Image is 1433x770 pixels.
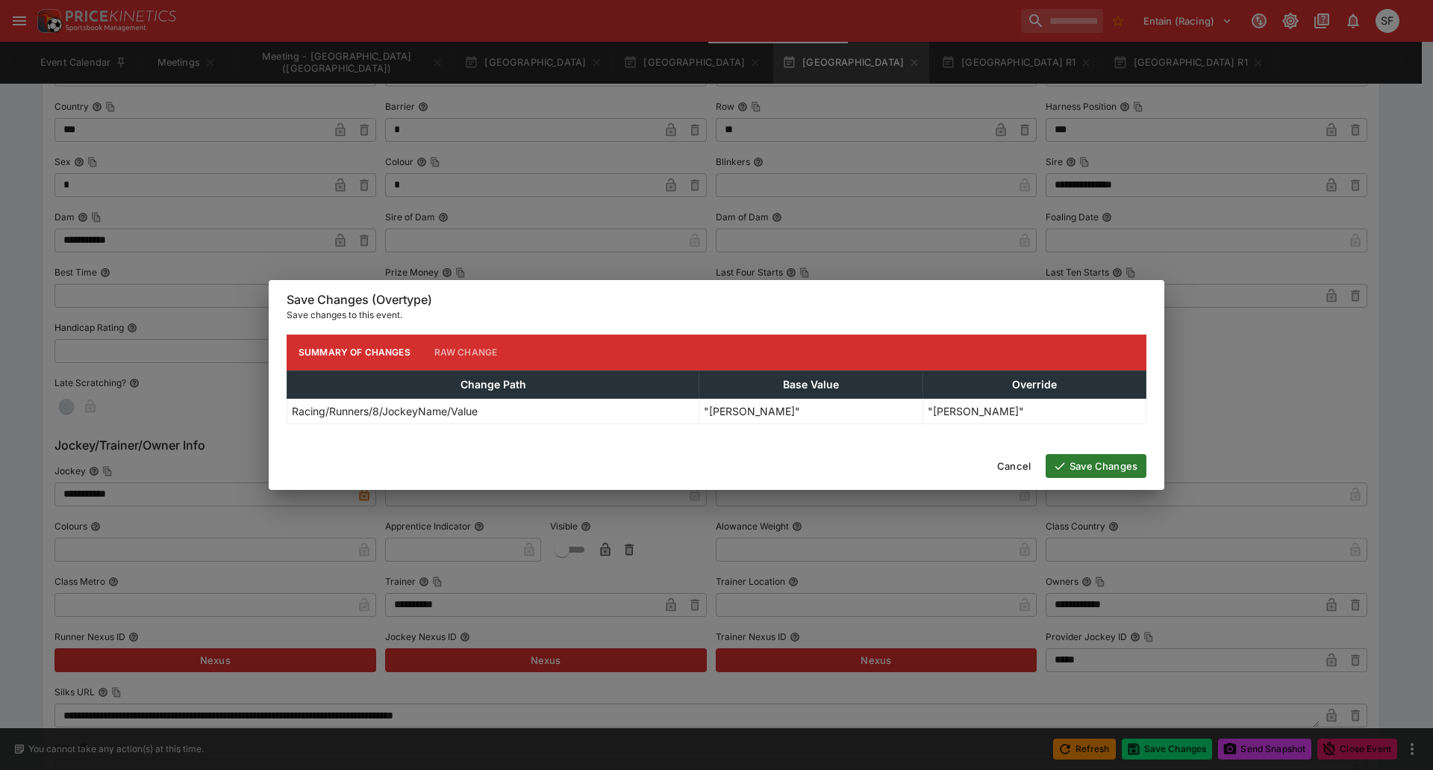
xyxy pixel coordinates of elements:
button: Cancel [988,454,1040,478]
p: Racing/Runners/8/JockeyName/Value [292,403,478,419]
button: Save Changes [1046,454,1146,478]
button: Raw Change [422,335,510,370]
th: Override [922,370,1146,398]
td: "[PERSON_NAME]" [699,398,922,423]
th: Change Path [287,370,699,398]
td: "[PERSON_NAME]" [922,398,1146,423]
h6: Save Changes (Overtype) [287,292,1146,308]
button: Summary of Changes [287,335,422,370]
p: Save changes to this event. [287,308,1146,323]
th: Base Value [699,370,922,398]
